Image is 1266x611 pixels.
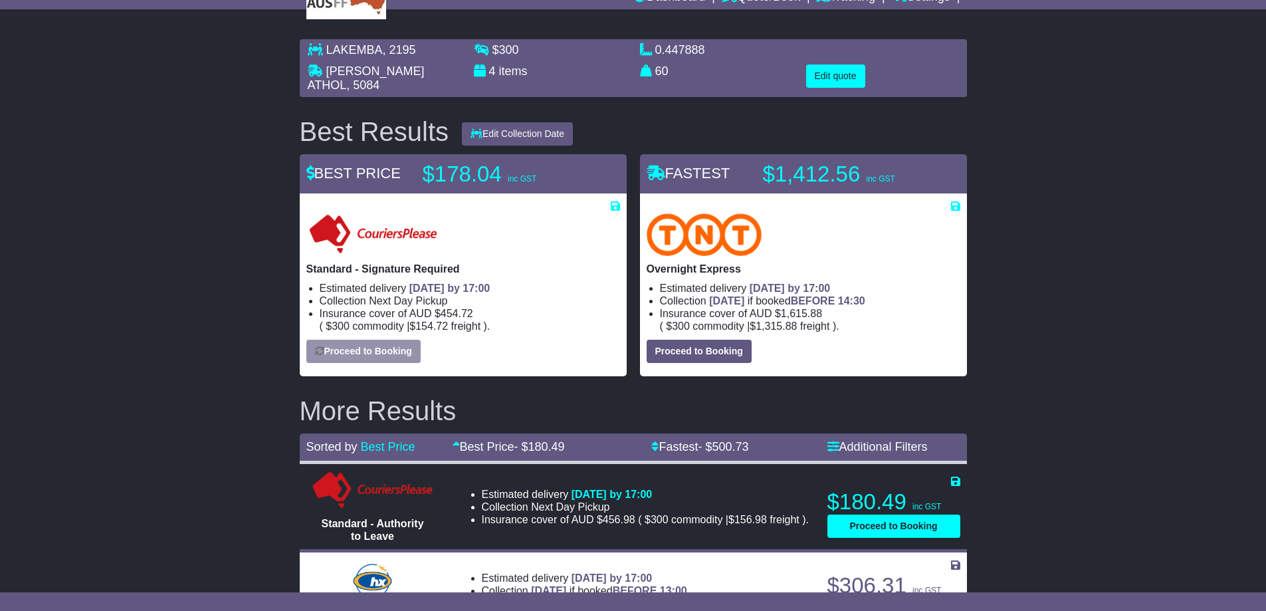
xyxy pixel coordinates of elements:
[806,64,865,88] button: Edit quote
[306,440,358,453] span: Sorted by
[482,501,809,513] li: Collection
[451,320,480,332] span: Freight
[642,514,803,525] span: $ $
[306,165,401,182] span: BEST PRICE
[660,320,839,332] span: ( ).
[462,122,573,146] button: Edit Collection Date
[647,213,762,256] img: TNT Domestic: Overnight Express
[866,174,895,183] span: inc GST
[651,514,669,525] span: 300
[310,471,435,511] img: Couriers Please: Standard - Authority to Leave
[514,440,565,453] span: - $
[499,43,519,57] span: 300
[838,295,865,306] span: 14:30
[672,320,690,332] span: 300
[603,514,635,525] span: 456.98
[441,308,473,319] span: 454.72
[655,64,669,78] span: 60
[415,320,448,332] span: 154.72
[647,263,960,275] p: Overnight Express
[352,320,403,332] span: Commodity
[671,514,722,525] span: Commodity
[508,174,536,183] span: inc GST
[709,295,865,306] span: if booked
[306,213,440,256] img: Couriers Please: Standard - Signature Required
[827,440,928,453] a: Additional Filters
[369,295,447,306] span: Next Day Pickup
[660,585,687,596] span: 13:00
[750,283,831,294] span: [DATE] by 17:00
[709,295,744,306] span: [DATE]
[326,43,383,57] span: LAKEMBA
[361,440,415,453] a: Best Price
[293,117,456,146] div: Best Results
[734,514,767,525] span: 156.98
[613,585,657,596] span: BEFORE
[827,489,960,515] p: $180.49
[350,561,394,601] img: Hunter Express: Road Express
[572,572,653,584] span: [DATE] by 17:00
[320,282,620,295] li: Estimated delivery
[800,320,829,332] span: Freight
[791,295,835,306] span: BEFORE
[747,320,750,332] span: |
[698,440,748,453] span: - $
[663,320,833,332] span: $ $
[660,307,823,320] span: Insurance cover of AUD $
[423,161,589,187] p: $178.04
[531,585,686,596] span: if booked
[492,43,519,57] span: $
[306,263,620,275] p: Standard - Signature Required
[655,43,705,57] span: 0.447888
[409,283,490,294] span: [DATE] by 17:00
[647,165,730,182] span: FASTEST
[482,584,797,597] li: Collection
[306,340,421,363] button: Proceed to Booking
[638,513,809,526] span: ( ).
[770,514,799,525] span: Freight
[531,585,566,596] span: [DATE]
[407,320,409,332] span: |
[726,514,728,525] span: |
[781,308,822,319] span: 1,615.88
[489,64,496,78] span: 4
[912,502,941,511] span: inc GST
[651,440,748,453] a: Fastest- $500.73
[756,320,797,332] span: 1,315.88
[300,396,967,426] h2: More Results
[323,320,484,332] span: $ $
[482,488,809,501] li: Estimated delivery
[660,295,960,307] li: Collection
[712,440,748,453] span: 500.73
[482,572,797,584] li: Estimated delivery
[320,307,473,320] span: Insurance cover of AUD $
[321,518,423,542] span: Standard - Authority to Leave
[499,64,528,78] span: items
[531,501,609,513] span: Next Day Pickup
[912,586,941,595] span: inc GST
[572,489,653,500] span: [DATE] by 17:00
[332,320,350,332] span: 300
[320,295,620,307] li: Collection
[528,440,565,453] span: 180.49
[453,440,565,453] a: Best Price- $180.49
[692,320,744,332] span: Commodity
[827,515,960,538] button: Proceed to Booking
[763,161,929,187] p: $1,412.56
[383,43,416,57] span: , 2195
[320,320,490,332] span: ( ).
[647,340,752,363] button: Proceed to Booking
[660,282,960,295] li: Estimated delivery
[482,513,635,526] span: Insurance cover of AUD $
[346,78,379,92] span: , 5084
[308,64,425,92] span: [PERSON_NAME] ATHOL
[827,572,960,599] p: $306.31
